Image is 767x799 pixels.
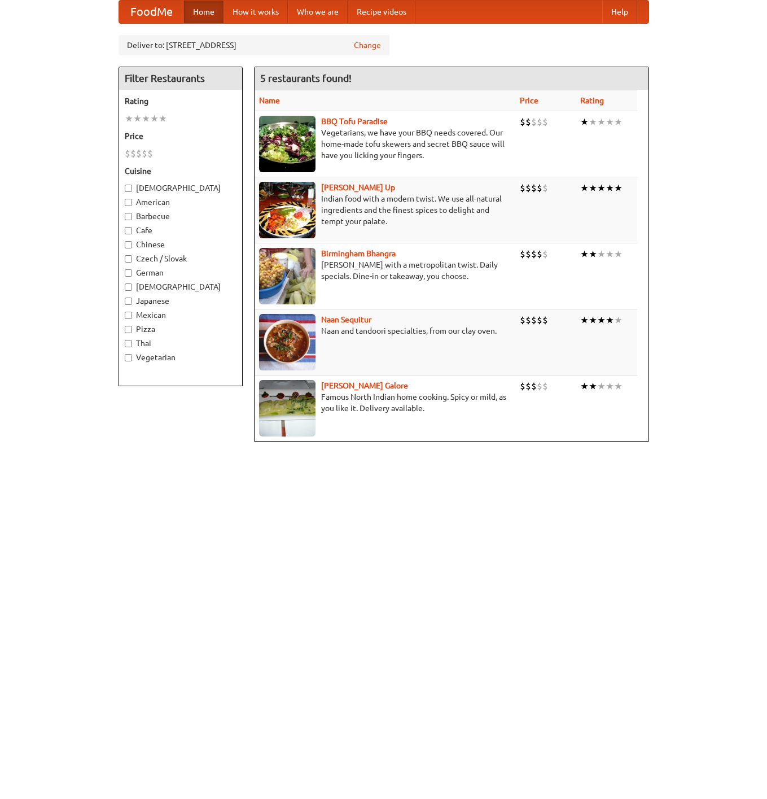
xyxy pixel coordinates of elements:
p: Naan and tandoori specialties, from our clay oven. [259,325,511,337]
li: $ [525,182,531,194]
label: Mexican [125,309,236,321]
li: ★ [614,380,623,392]
label: Thai [125,338,236,349]
a: FoodMe [119,1,184,23]
a: How it works [223,1,288,23]
li: ★ [606,116,614,128]
li: $ [537,116,542,128]
li: ★ [606,380,614,392]
li: ★ [580,182,589,194]
li: $ [531,116,537,128]
li: $ [542,182,548,194]
li: ★ [614,314,623,326]
li: ★ [589,182,597,194]
li: $ [537,182,542,194]
li: $ [520,116,525,128]
li: ★ [597,314,606,326]
p: [PERSON_NAME] with a metropolitan twist. Daily specials. Dine-in or takeaway, you choose. [259,259,511,282]
li: ★ [597,116,606,128]
li: $ [525,248,531,260]
input: Barbecue [125,213,132,220]
input: American [125,199,132,206]
label: Pizza [125,324,236,335]
input: Japanese [125,298,132,305]
li: ★ [597,182,606,194]
input: Cafe [125,227,132,234]
a: BBQ Tofu Paradise [321,117,388,126]
h4: Filter Restaurants [119,67,242,90]
input: Mexican [125,312,132,319]
img: bhangra.jpg [259,248,315,304]
a: Birmingham Bhangra [321,249,396,258]
li: $ [147,147,153,160]
a: Home [184,1,223,23]
li: ★ [125,112,133,125]
img: currygalore.jpg [259,380,315,436]
li: $ [130,147,136,160]
li: $ [542,314,548,326]
img: tofuparadise.jpg [259,116,315,172]
li: ★ [597,248,606,260]
li: $ [125,147,130,160]
li: $ [531,182,537,194]
a: Change [354,40,381,51]
label: Chinese [125,239,236,250]
li: ★ [142,112,150,125]
a: Price [520,96,538,105]
input: [DEMOGRAPHIC_DATA] [125,283,132,291]
input: Pizza [125,326,132,333]
li: ★ [589,314,597,326]
p: Famous North Indian home cooking. Spicy or mild, as you like it. Delivery available. [259,391,511,414]
li: $ [542,116,548,128]
label: Cafe [125,225,236,236]
li: ★ [614,182,623,194]
li: $ [537,314,542,326]
a: Rating [580,96,604,105]
a: [PERSON_NAME] Up [321,183,395,192]
img: curryup.jpg [259,182,315,238]
p: Indian food with a modern twist. We use all-natural ingredients and the finest spices to delight ... [259,193,511,227]
div: Deliver to: [STREET_ADDRESS] [119,35,389,55]
li: ★ [606,314,614,326]
label: Vegetarian [125,352,236,363]
input: Thai [125,340,132,347]
li: $ [520,248,525,260]
li: $ [520,314,525,326]
li: ★ [606,182,614,194]
li: $ [142,147,147,160]
li: ★ [159,112,167,125]
li: $ [542,248,548,260]
li: ★ [150,112,159,125]
li: ★ [589,116,597,128]
li: ★ [133,112,142,125]
a: Naan Sequitur [321,315,371,324]
input: Vegetarian [125,354,132,361]
input: Czech / Slovak [125,255,132,263]
ng-pluralize: 5 restaurants found! [260,73,352,84]
label: [DEMOGRAPHIC_DATA] [125,281,236,292]
input: German [125,269,132,277]
a: Name [259,96,280,105]
li: $ [520,182,525,194]
h5: Price [125,130,236,142]
a: [PERSON_NAME] Galore [321,381,408,390]
li: ★ [589,380,597,392]
li: $ [525,380,531,392]
li: ★ [580,380,589,392]
li: $ [525,314,531,326]
li: $ [537,380,542,392]
li: ★ [614,248,623,260]
li: ★ [580,314,589,326]
a: Who we are [288,1,348,23]
li: ★ [606,248,614,260]
li: ★ [597,380,606,392]
h5: Rating [125,95,236,107]
label: American [125,197,236,208]
li: $ [542,380,548,392]
li: $ [531,248,537,260]
li: ★ [589,248,597,260]
li: $ [136,147,142,160]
